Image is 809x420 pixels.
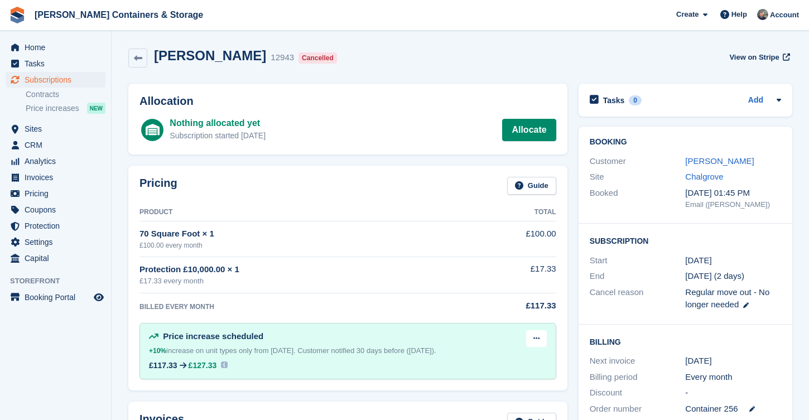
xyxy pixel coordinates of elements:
div: £17.33 every month [139,276,459,287]
h2: [PERSON_NAME] [154,48,266,63]
img: Adam Greenhalgh [757,9,768,20]
div: £117.33 [459,300,556,312]
a: menu [6,234,105,250]
time: 2023-01-14 00:00:00 UTC [685,254,711,267]
h2: Subscription [590,235,781,246]
a: Allocate [502,119,556,141]
div: Every month [685,371,781,384]
span: increase on unit types only from [DATE]. [149,346,296,355]
a: [PERSON_NAME] [685,156,754,166]
span: Analytics [25,153,92,169]
a: View on Stripe [725,48,792,66]
div: Customer [590,155,686,168]
a: menu [6,121,105,137]
a: menu [6,72,105,88]
span: CRM [25,137,92,153]
img: stora-icon-8386f47178a22dfd0bd8f6a31ec36ba5ce8667c1dd55bd0f319d3a0aa187defe.svg [9,7,26,23]
a: Guide [507,177,556,195]
span: Customer notified 30 days before ([DATE]). [297,346,436,355]
a: Price increases NEW [26,102,105,114]
span: Settings [25,234,92,250]
div: +10% [149,345,166,356]
a: menu [6,250,105,266]
h2: Billing [590,336,781,347]
a: Preview store [92,291,105,304]
a: menu [6,40,105,55]
div: - [685,387,781,399]
span: Coupons [25,202,92,218]
h2: Tasks [603,95,625,105]
span: View on Stripe [729,52,779,63]
span: Protection [25,218,92,234]
div: End [590,270,686,283]
div: £100.00 every month [139,240,459,250]
div: Subscription started [DATE] [170,130,266,142]
div: Cancelled [298,52,337,64]
a: menu [6,170,105,185]
a: menu [6,153,105,169]
span: Account [770,9,799,21]
a: Contracts [26,89,105,100]
div: Email ([PERSON_NAME]) [685,199,781,210]
a: menu [6,289,105,305]
a: menu [6,186,105,201]
span: Regular move out - No longer needed [685,287,769,310]
span: Home [25,40,92,55]
span: Price increase scheduled [163,331,263,341]
span: Booking Portal [25,289,92,305]
a: menu [6,202,105,218]
div: Cancel reason [590,286,686,311]
a: Add [748,94,763,107]
span: Container 256 [685,403,738,416]
div: Nothing allocated yet [170,117,266,130]
span: Price increases [26,103,79,114]
div: Next invoice [590,355,686,368]
span: Help [731,9,747,20]
span: Pricing [25,186,92,201]
div: Start [590,254,686,267]
div: NEW [87,103,105,114]
div: BILLED EVERY MONTH [139,302,459,312]
span: Create [676,9,699,20]
a: menu [6,56,105,71]
div: Order number [590,403,686,416]
span: Capital [25,250,92,266]
span: Invoices [25,170,92,185]
a: Chalgrove [685,172,723,181]
div: [DATE] 01:45 PM [685,187,781,200]
a: menu [6,137,105,153]
h2: Pricing [139,177,177,195]
div: 70 Square Foot × 1 [139,228,459,240]
span: Tasks [25,56,92,71]
span: [DATE] (2 days) [685,271,744,281]
div: Billing period [590,371,686,384]
th: Product [139,204,459,221]
h2: Allocation [139,95,556,108]
h2: Booking [590,138,781,147]
span: Storefront [10,276,111,287]
span: £127.33 [189,361,217,370]
div: 0 [629,95,642,105]
div: [DATE] [685,355,781,368]
a: menu [6,218,105,234]
div: Protection £10,000.00 × 1 [139,263,459,276]
span: Sites [25,121,92,137]
span: Subscriptions [25,72,92,88]
td: £17.33 [459,257,556,293]
a: [PERSON_NAME] Containers & Storage [30,6,208,24]
img: icon-info-931a05b42745ab749e9cb3f8fd5492de83d1ef71f8849c2817883450ef4d471b.svg [221,361,228,368]
div: Booked [590,187,686,210]
div: 12943 [271,51,294,64]
td: £100.00 [459,221,556,257]
div: £117.33 [149,361,177,370]
div: Site [590,171,686,184]
th: Total [459,204,556,221]
div: Discount [590,387,686,399]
